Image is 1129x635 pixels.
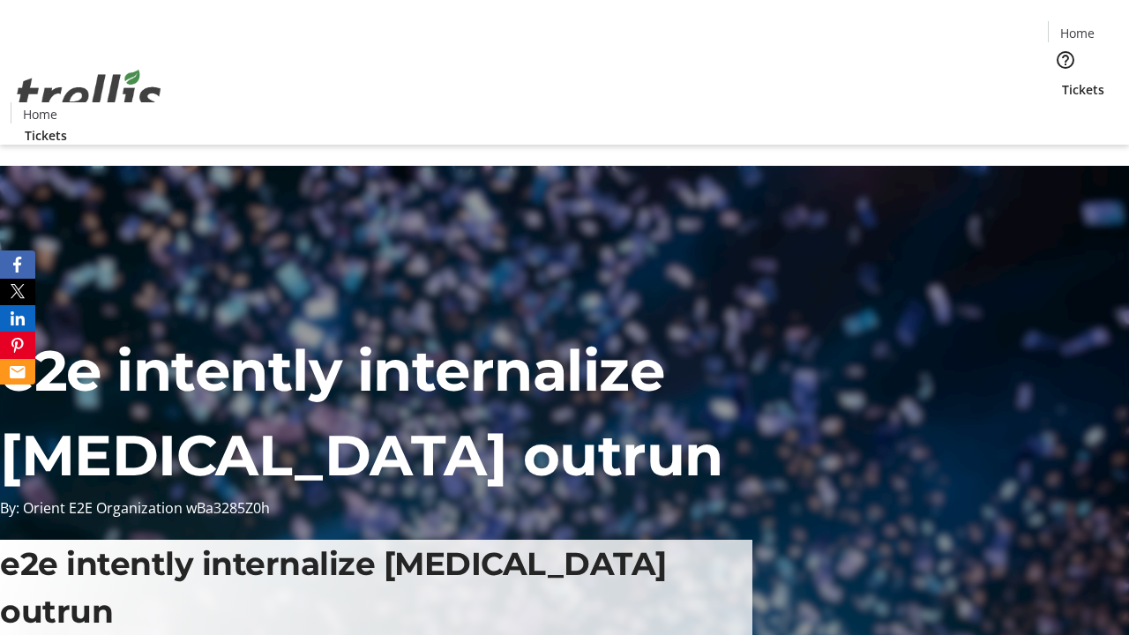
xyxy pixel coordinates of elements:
[25,126,67,145] span: Tickets
[1060,24,1095,42] span: Home
[11,105,68,123] a: Home
[23,105,57,123] span: Home
[1048,42,1083,78] button: Help
[1048,99,1083,134] button: Cart
[1048,80,1118,99] a: Tickets
[1049,24,1105,42] a: Home
[11,126,81,145] a: Tickets
[11,50,168,138] img: Orient E2E Organization wBa3285Z0h's Logo
[1062,80,1104,99] span: Tickets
